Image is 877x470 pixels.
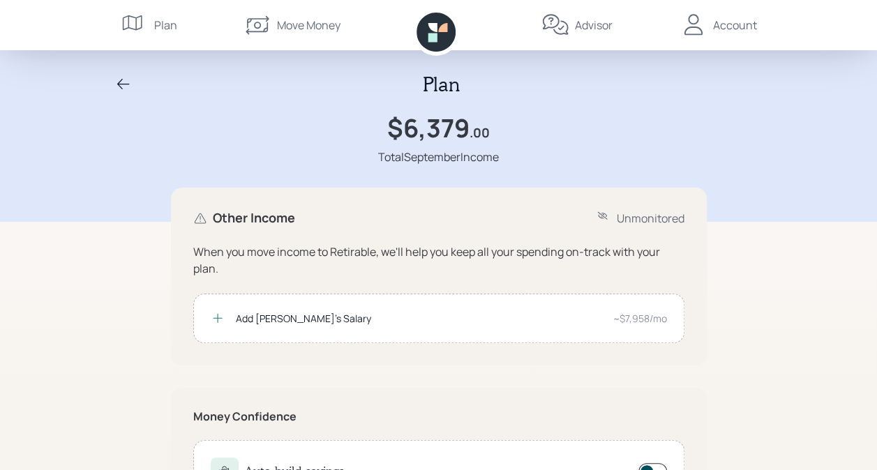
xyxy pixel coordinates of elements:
[277,17,340,33] div: Move Money
[378,149,499,165] div: Total September Income
[213,211,295,226] h4: Other Income
[713,17,757,33] div: Account
[470,126,490,141] h4: .00
[154,17,177,33] div: Plan
[387,113,470,143] h1: $6,379
[193,243,684,277] div: When you move income to Retirable, we'll help you keep all your spending on-track with your plan.
[575,17,613,33] div: Advisor
[613,311,667,326] div: ~$7,958/mo
[617,210,684,227] div: Unmonitored
[236,311,602,326] div: Add [PERSON_NAME]'s Salary
[423,73,460,96] h2: Plan
[193,410,684,423] h5: Money Confidence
